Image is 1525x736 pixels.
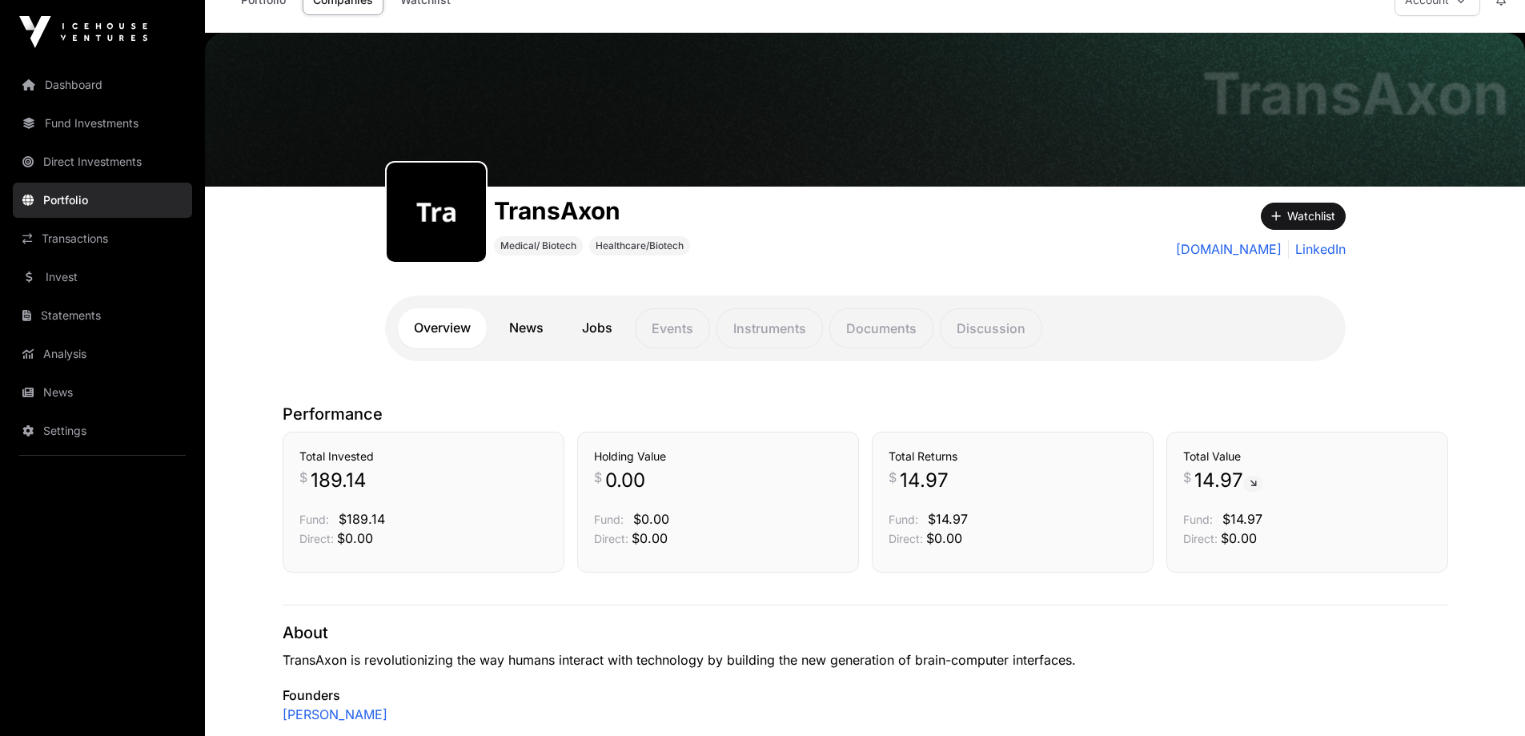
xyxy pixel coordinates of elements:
[283,686,1448,705] p: Founders
[1183,468,1191,487] span: $
[299,468,307,487] span: $
[1194,468,1263,493] span: 14.97
[398,308,487,348] a: Overview
[13,413,192,448] a: Settings
[900,468,949,493] span: 14.97
[500,239,576,252] span: Medical/ Biotech
[566,308,628,348] a: Jobs
[493,308,560,348] a: News
[889,468,897,487] span: $
[1445,659,1525,736] iframe: Chat Widget
[13,259,192,295] a: Invest
[1202,65,1509,123] h1: TransAxon
[605,468,645,493] span: 0.00
[940,308,1042,348] p: Discussion
[393,169,480,255] img: transaxon309.png
[494,196,690,225] h1: TransAxon
[299,448,548,465] h3: Total Invested
[1288,239,1346,259] a: LinkedIn
[339,511,385,527] span: $189.14
[829,308,933,348] p: Documents
[1221,530,1257,546] span: $0.00
[13,144,192,179] a: Direct Investments
[632,530,668,546] span: $0.00
[13,106,192,141] a: Fund Investments
[889,448,1137,465] h3: Total Returns
[635,308,710,348] p: Events
[594,448,842,465] h3: Holding Value
[1183,448,1431,465] h3: Total Value
[13,298,192,333] a: Statements
[1261,203,1346,230] button: Watchlist
[13,336,192,372] a: Analysis
[19,16,147,48] img: Icehouse Ventures Logo
[398,308,1333,348] nav: Tabs
[299,532,334,545] span: Direct:
[299,513,329,526] span: Fund:
[716,308,823,348] p: Instruments
[928,511,968,527] span: $14.97
[1183,513,1213,526] span: Fund:
[1176,239,1282,259] a: [DOMAIN_NAME]
[594,532,628,545] span: Direct:
[1183,532,1218,545] span: Direct:
[205,33,1525,187] img: TransAxon
[283,705,387,724] a: [PERSON_NAME]
[13,183,192,218] a: Portfolio
[1222,511,1262,527] span: $14.97
[13,375,192,410] a: News
[633,511,669,527] span: $0.00
[13,67,192,103] a: Dashboard
[283,403,1448,425] p: Performance
[594,513,624,526] span: Fund:
[889,532,923,545] span: Direct:
[596,239,684,252] span: Healthcare/Biotech
[283,650,1448,670] p: TransAxon is revolutionizing the way humans interact with technology by building the new generati...
[13,221,192,256] a: Transactions
[283,621,1448,644] p: About
[594,468,602,487] span: $
[337,530,373,546] span: $0.00
[926,530,962,546] span: $0.00
[889,513,918,526] span: Fund:
[311,468,367,493] span: 189.14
